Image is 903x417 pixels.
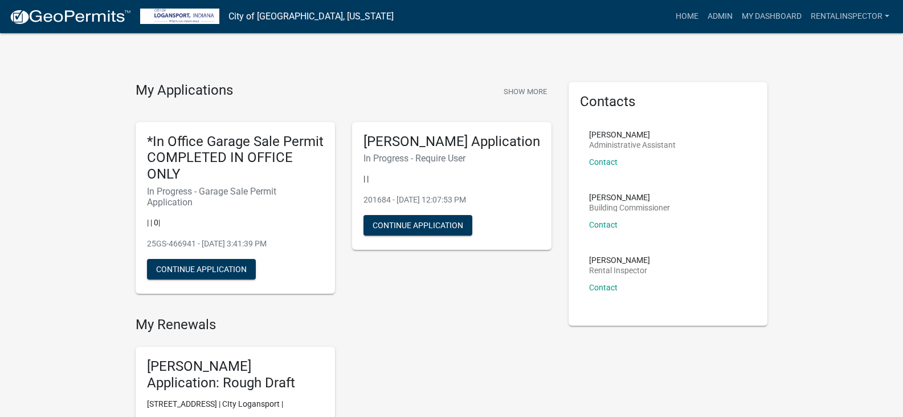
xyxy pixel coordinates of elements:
p: [PERSON_NAME] [589,131,676,139]
button: Continue Application [147,259,256,280]
img: City of Logansport, Indiana [140,9,219,24]
p: Rental Inspector [589,266,650,274]
p: [PERSON_NAME] [589,256,650,264]
p: | | 0| [147,217,324,229]
a: Contact [589,220,618,229]
a: Contact [589,157,618,167]
p: [PERSON_NAME] [589,193,670,201]
h6: In Progress - Require User [363,153,540,164]
p: Building Commissioner [589,204,670,212]
p: Administrative Assistant [589,141,676,149]
a: My Dashboard [737,6,806,27]
a: rentalinspector [806,6,894,27]
h5: Contacts [580,94,757,110]
a: Home [671,6,703,27]
a: City of [GEOGRAPHIC_DATA], [US_STATE] [228,7,394,26]
h5: *In Office Garage Sale Permit COMPLETED IN OFFICE ONLY [147,133,324,183]
a: Contact [589,283,618,292]
button: Continue Application [363,215,472,236]
p: 25GS-466941 - [DATE] 3:41:39 PM [147,238,324,250]
h4: My Renewals [136,317,551,333]
p: 201684 - [DATE] 12:07:53 PM [363,194,540,206]
h5: [PERSON_NAME] Application [363,133,540,150]
a: Admin [703,6,737,27]
h6: In Progress - Garage Sale Permit Application [147,186,324,208]
h5: [PERSON_NAME] Application: Rough Draft [147,358,324,391]
button: Show More [499,82,551,101]
p: [STREET_ADDRESS] | CIty Logansport | [147,398,324,410]
p: | | [363,173,540,185]
h4: My Applications [136,82,233,99]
